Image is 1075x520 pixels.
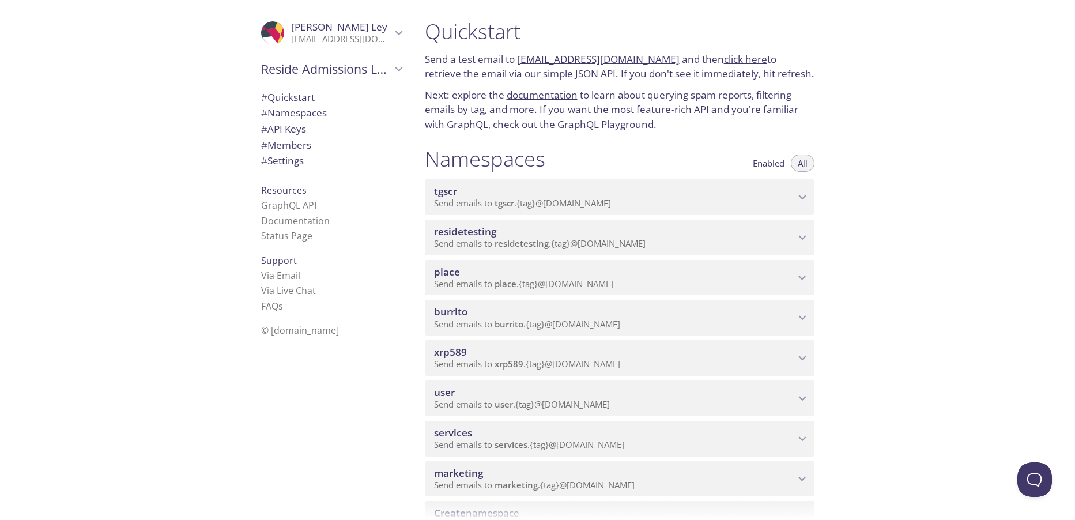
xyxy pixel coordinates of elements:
[261,106,267,119] span: #
[425,380,814,416] div: user namespace
[495,479,538,491] span: marketing
[517,52,680,66] a: [EMAIL_ADDRESS][DOMAIN_NAME]
[291,33,391,45] p: [EMAIL_ADDRESS][DOMAIN_NAME]
[252,14,411,52] div: Sergio Ley
[434,238,646,249] span: Send emails to . {tag} @[DOMAIN_NAME]
[425,461,814,497] div: marketing namespace
[495,278,516,289] span: place
[261,284,316,297] a: Via Live Chat
[495,358,523,370] span: xrp589
[425,300,814,336] div: burrito namespace
[261,154,304,167] span: Settings
[746,155,791,172] button: Enabled
[261,91,267,104] span: #
[425,88,814,132] p: Next: explore the to learn about querying spam reports, filtering emails by tag, and more. If you...
[261,199,316,212] a: GraphQL API
[261,91,315,104] span: Quickstart
[495,398,513,410] span: user
[434,358,620,370] span: Send emails to . {tag} @[DOMAIN_NAME]
[724,52,767,66] a: click here
[261,122,267,135] span: #
[261,138,267,152] span: #
[425,260,814,296] div: place namespace
[252,54,411,84] div: Reside Admissions LLC team
[252,137,411,153] div: Members
[261,269,300,282] a: Via Email
[425,179,814,215] div: tgscr namespace
[1017,462,1052,497] iframe: Help Scout Beacon - Open
[425,340,814,376] div: xrp589 namespace
[252,105,411,121] div: Namespaces
[425,220,814,255] div: residetesting namespace
[425,52,814,81] p: Send a test email to and then to retrieve the email via our simple JSON API. If you don't see it ...
[261,106,327,119] span: Namespaces
[425,421,814,457] div: services namespace
[434,479,635,491] span: Send emails to . {tag} @[DOMAIN_NAME]
[252,121,411,137] div: API Keys
[261,61,391,77] span: Reside Admissions LLC team
[261,229,312,242] a: Status Page
[252,153,411,169] div: Team Settings
[434,439,624,450] span: Send emails to . {tag} @[DOMAIN_NAME]
[261,214,330,227] a: Documentation
[507,88,578,101] a: documentation
[261,184,307,197] span: Resources
[434,466,483,480] span: marketing
[434,386,455,399] span: user
[434,398,610,410] span: Send emails to . {tag} @[DOMAIN_NAME]
[278,300,283,312] span: s
[434,426,472,439] span: services
[434,305,467,318] span: burrito
[261,138,311,152] span: Members
[434,278,613,289] span: Send emails to . {tag} @[DOMAIN_NAME]
[495,197,514,209] span: tgscr
[261,122,306,135] span: API Keys
[261,254,297,267] span: Support
[791,155,814,172] button: All
[291,20,387,33] span: [PERSON_NAME] Ley
[434,265,460,278] span: place
[434,184,457,198] span: tgscr
[261,300,283,312] a: FAQ
[557,118,654,131] a: GraphQL Playground
[495,318,523,330] span: burrito
[261,324,339,337] span: © [DOMAIN_NAME]
[434,318,620,330] span: Send emails to . {tag} @[DOMAIN_NAME]
[495,439,527,450] span: services
[434,197,611,209] span: Send emails to . {tag} @[DOMAIN_NAME]
[425,146,545,172] h1: Namespaces
[425,18,814,44] h1: Quickstart
[434,345,467,359] span: xrp589
[434,225,496,238] span: residetesting
[252,89,411,105] div: Quickstart
[495,238,549,249] span: residetesting
[261,154,267,167] span: #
